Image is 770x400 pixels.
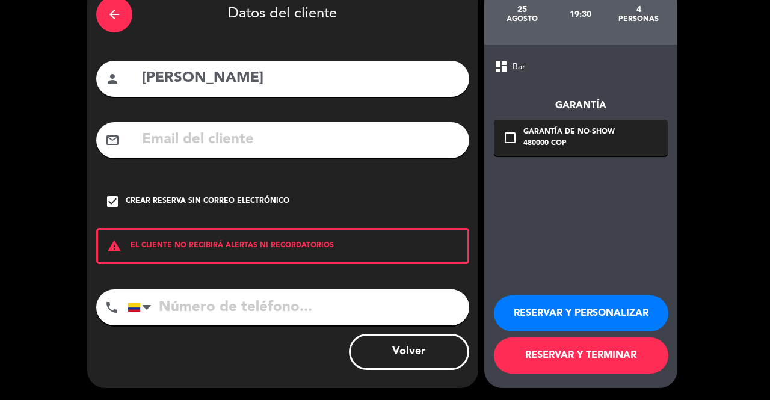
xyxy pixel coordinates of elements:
div: Colombia: +57 [128,290,156,325]
input: Número de teléfono... [128,289,469,325]
div: agosto [493,14,552,24]
input: Nombre del cliente [141,66,460,91]
div: 25 [493,5,552,14]
input: Email del cliente [141,128,460,152]
div: personas [609,14,668,24]
div: EL CLIENTE NO RECIBIRÁ ALERTAS NI RECORDATORIOS [96,228,469,264]
div: Crear reserva sin correo electrónico [126,195,289,208]
button: RESERVAR Y PERSONALIZAR [494,295,668,331]
i: phone [105,300,119,315]
i: arrow_back [107,7,122,22]
div: Garantía de no-show [523,126,615,138]
button: RESERVAR Y TERMINAR [494,337,668,374]
span: dashboard [494,60,508,74]
button: Volver [349,334,469,370]
i: check_box [105,194,120,209]
i: person [105,72,120,86]
i: check_box_outline_blank [503,131,517,145]
i: warning [98,239,131,253]
div: 4 [609,5,668,14]
span: Bar [513,60,525,74]
i: mail_outline [105,133,120,147]
div: Garantía [494,98,668,114]
div: 480000 COP [523,138,615,150]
